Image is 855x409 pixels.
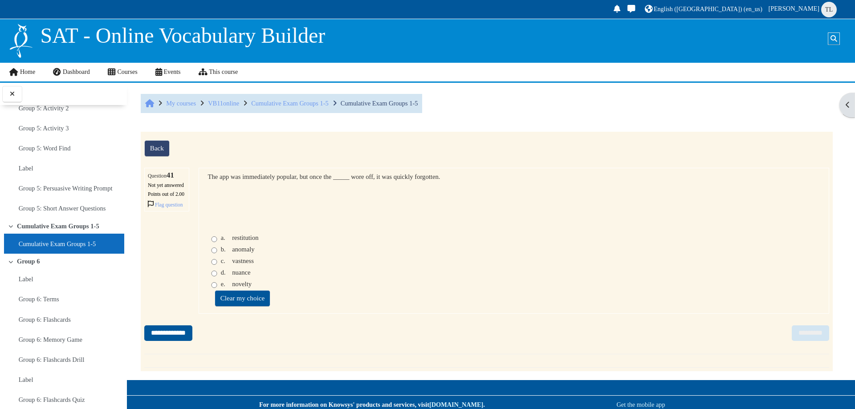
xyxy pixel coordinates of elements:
[208,100,239,107] a: VB11online
[19,273,33,285] a: Label
[232,280,252,288] span: novelty
[654,6,762,12] span: English ([GEOGRAPHIC_DATA]) ‎(en_us)‎
[208,173,440,180] span: The app was immediately popular, but once the _____ wore off, it was quickly forgotten.
[429,401,483,408] a: [DOMAIN_NAME]
[8,23,33,59] img: Logo
[232,246,254,253] span: anomaly
[341,100,418,107] a: Cumulative Exam Groups 1-5
[19,333,82,346] a: Group 6: Memory Game
[166,100,196,107] a: My courses
[19,122,69,134] a: Group 5: Activity 3
[8,224,14,228] span: Collapse
[625,3,639,16] a: Toggle messaging drawer There are 0 unread conversations
[209,69,238,75] span: This course
[147,63,190,81] a: Events
[232,234,258,241] span: restitution
[19,202,106,215] a: Group 5: Short Answer Questions
[215,290,271,307] a: Clear my choice
[768,5,819,12] span: [PERSON_NAME]
[617,401,665,408] a: Get the mobile app
[821,2,837,17] span: Tina Le
[19,182,113,194] a: Group 5: Persuasive Writing Prompt
[19,393,85,406] a: Group 6: Flashcards Quiz
[221,280,231,288] span: e.
[163,69,180,75] span: Events
[167,171,174,179] span: 41
[221,257,231,265] span: c.
[40,24,325,47] span: SAT - Online Vocabulary Builder
[17,223,99,230] a: Cumulative Exam Groups 1-5
[20,69,35,75] span: Home
[148,202,183,207] a: Flagged
[611,3,623,16] div: Show notification window with no new notifications
[251,100,329,107] a: Cumulative Exam Groups 1-5
[19,353,85,366] a: Group 6: Flashcards Drill
[232,269,251,276] span: nuance
[8,259,14,264] span: Collapse
[19,238,96,250] a: Cumulative Exam Groups 1-5
[19,293,59,305] a: Group 6: Terms
[144,140,170,157] a: Back
[148,191,186,197] div: Points out of 2.00
[148,171,186,179] h3: Question
[19,313,71,326] a: Group 6: Flashcards
[221,246,231,253] span: b.
[117,69,137,75] span: Courses
[767,1,839,18] a: User menu
[44,63,98,81] a: Dashboard
[221,269,231,276] span: d.
[17,258,40,265] a: Group 6
[221,234,231,242] span: a.
[99,63,147,81] a: Courses
[643,3,764,16] a: English ([GEOGRAPHIC_DATA]) ‎(en_us)‎
[19,142,71,154] a: Group 5: Word Find
[259,401,485,408] strong: For more information on Knowsys' products and services, visit .
[63,69,90,75] span: Dashboard
[627,5,636,12] i: Toggle messaging drawer
[232,257,254,264] span: vastness
[148,182,186,188] div: Not yet answered
[19,162,33,174] a: Label
[8,63,238,81] nav: Site links
[190,63,247,81] a: This course
[141,94,422,113] nav: Breadcrumb
[19,373,33,386] a: Label
[19,102,69,114] a: Group 5: Activity 2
